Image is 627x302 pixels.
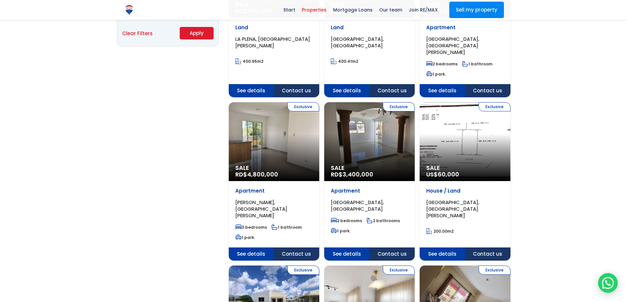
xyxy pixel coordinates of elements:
[122,30,153,37] font: Clear Filters
[420,102,510,261] a: Exclusive Sale US$60,000 House / Land [GEOGRAPHIC_DATA], [GEOGRAPHIC_DATA][PERSON_NAME] 200.00m2​...
[235,35,310,49] font: LA PLENA, [GEOGRAPHIC_DATA][PERSON_NAME]
[123,4,135,16] img: REMAX logo
[485,267,504,273] font: Exclusive
[229,102,319,261] a: Exclusive Sale RD$4,800,000 Apartment [PERSON_NAME], [GEOGRAPHIC_DATA][PERSON_NAME] 3 bedrooms 1 ...
[333,7,373,13] font: Mortgage Loans
[473,87,502,94] font: Contact us
[333,250,361,257] font: See details
[473,250,502,257] font: Contact us
[378,87,407,94] font: Contact us
[235,199,287,219] font: [PERSON_NAME], [GEOGRAPHIC_DATA][PERSON_NAME]
[283,7,295,13] font: Start
[331,24,344,31] font: Land
[390,267,408,273] font: Exclusive
[409,7,438,13] font: Join RE/MAX
[331,187,360,194] font: Apartment
[433,228,447,234] font: 200.00
[447,228,454,234] font: m2
[337,228,351,234] font: 1 park.
[426,35,479,56] font: [GEOGRAPHIC_DATA], [GEOGRAPHIC_DATA][PERSON_NAME]
[324,102,415,261] a: Exclusive Sale RD$3,400,000 Apartment [GEOGRAPHIC_DATA], [GEOGRAPHIC_DATA] 2 bedrooms 2 bathrooms...
[438,170,459,178] font: 60,000
[247,170,278,178] font: 4,800,000
[378,250,407,257] font: Contact us
[242,224,267,230] font: 3 bedrooms
[235,24,248,31] font: Land
[122,29,153,37] a: Clear Filters
[333,87,361,94] font: See details
[426,164,440,172] font: Sale
[294,267,312,273] font: Exclusive
[331,35,384,49] font: [GEOGRAPHIC_DATA], [GEOGRAPHIC_DATA]
[190,30,204,36] font: Apply
[432,61,457,67] font: 2 bedrooms
[449,2,504,18] a: Sell my property
[343,170,373,178] font: 3,400,000
[373,218,400,223] font: 2 bathrooms
[237,87,265,94] font: See details
[432,71,446,77] font: 1 park.
[282,250,311,257] font: Contact us
[235,164,249,172] font: Sale
[352,58,358,64] font: m2
[428,250,457,257] font: See details
[294,104,312,109] font: Exclusive
[337,218,362,223] font: 2 bedrooms
[242,235,255,240] font: 1 park.
[426,170,438,178] font: US$
[379,7,402,13] font: Our team
[331,199,384,212] font: [GEOGRAPHIC_DATA], [GEOGRAPHIC_DATA]
[243,58,257,64] font: 400.95
[485,104,504,109] font: Exclusive
[235,170,247,178] font: RD$
[235,187,265,194] font: Apartment
[331,164,345,172] font: Sale
[282,87,311,94] font: Contact us
[302,7,327,13] font: Properties
[426,199,479,219] font: [GEOGRAPHIC_DATA], [GEOGRAPHIC_DATA][PERSON_NAME]
[338,58,352,64] font: 400.41
[426,24,456,31] font: Apartment
[456,6,497,13] font: Sell my property
[390,104,408,109] font: Exclusive
[257,58,263,64] font: m2
[278,224,302,230] font: 1 bathroom
[331,170,343,178] font: RD$
[428,87,457,94] font: See details
[426,187,460,194] font: House / Land
[180,27,214,39] button: Apply
[237,250,265,257] font: See details
[468,61,492,67] font: 1 bathroom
